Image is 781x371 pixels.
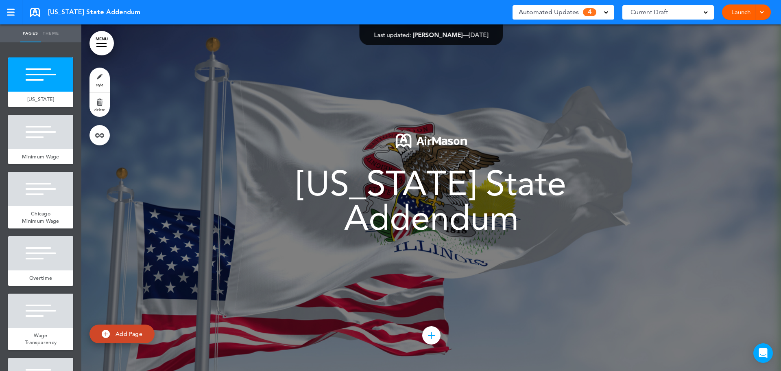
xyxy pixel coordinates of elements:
[728,4,754,20] a: Launch
[297,163,566,238] span: [US_STATE] State Addendum
[89,325,155,344] a: Add Page
[413,31,463,39] span: [PERSON_NAME]
[89,31,114,55] a: MENU
[27,96,55,103] span: [US_STATE]
[630,7,668,18] span: Current Draft
[583,8,596,16] span: 4
[102,330,110,338] img: add.svg
[8,149,73,165] a: Minimum Wage
[41,24,61,42] a: Theme
[753,343,773,363] div: Open Intercom Messenger
[89,92,110,117] a: delete
[48,8,140,17] span: [US_STATE] State Addendum
[20,24,41,42] a: Pages
[25,332,57,346] span: Wage Transparency
[519,7,579,18] span: Automated Updates
[8,92,73,107] a: [US_STATE]
[96,82,103,87] span: style
[374,31,411,39] span: Last updated:
[22,153,59,160] span: Minimum Wage
[29,274,52,281] span: Overtime
[374,32,489,38] div: —
[396,134,467,148] img: 1722553576973-Airmason_logo_White.png
[94,107,105,112] span: delete
[469,31,489,39] span: [DATE]
[22,210,59,224] span: Chicago Minimum Wage
[8,328,73,350] a: Wage Transparency
[89,68,110,92] a: style
[116,330,142,338] span: Add Page
[8,270,73,286] a: Overtime
[8,206,73,228] a: Chicago Minimum Wage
